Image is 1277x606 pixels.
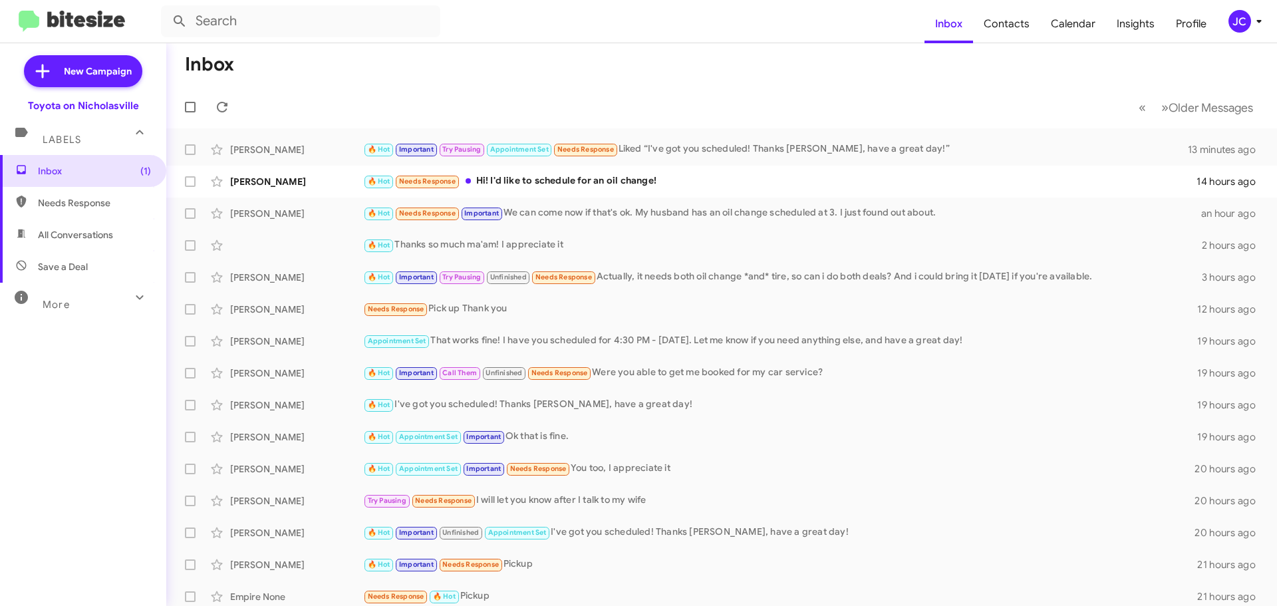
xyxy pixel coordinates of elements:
[230,207,363,220] div: [PERSON_NAME]
[433,592,456,601] span: 🔥 Hot
[535,273,592,281] span: Needs Response
[1197,590,1266,603] div: 21 hours ago
[1202,271,1266,284] div: 3 hours ago
[38,228,113,241] span: All Conversations
[1197,335,1266,348] div: 19 hours ago
[230,398,363,412] div: [PERSON_NAME]
[363,269,1202,285] div: Actually, it needs both oil change *and* tire, so can i do both deals? And i could bring it [DATE...
[1195,494,1266,508] div: 20 hours ago
[1197,303,1266,316] div: 12 hours ago
[490,273,527,281] span: Unfinished
[368,592,424,601] span: Needs Response
[415,496,472,505] span: Needs Response
[1153,94,1261,121] button: Next
[399,464,458,473] span: Appointment Set
[363,429,1197,444] div: Ok that is fine.
[28,99,139,112] div: Toyota on Nicholasville
[64,65,132,78] span: New Campaign
[1131,94,1154,121] button: Previous
[230,271,363,284] div: [PERSON_NAME]
[368,464,390,473] span: 🔥 Hot
[973,5,1040,43] a: Contacts
[442,273,481,281] span: Try Pausing
[363,206,1201,221] div: We can come now if that's ok. My husband has an oil change scheduled at 3. I just found out about.
[1197,398,1266,412] div: 19 hours ago
[399,145,434,154] span: Important
[442,369,477,377] span: Call Them
[368,528,390,537] span: 🔥 Hot
[230,175,363,188] div: [PERSON_NAME]
[368,241,390,249] span: 🔥 Hot
[399,432,458,441] span: Appointment Set
[230,590,363,603] div: Empire None
[399,560,434,569] span: Important
[368,496,406,505] span: Try Pausing
[442,528,479,537] span: Unfinished
[230,303,363,316] div: [PERSON_NAME]
[1040,5,1106,43] a: Calendar
[363,301,1197,317] div: Pick up Thank you
[399,273,434,281] span: Important
[1197,430,1266,444] div: 19 hours ago
[368,273,390,281] span: 🔥 Hot
[363,237,1202,253] div: Thanks so much ma'am! I appreciate it
[442,560,499,569] span: Needs Response
[368,432,390,441] span: 🔥 Hot
[1188,143,1266,156] div: 13 minutes ago
[368,305,424,313] span: Needs Response
[368,145,390,154] span: 🔥 Hot
[466,464,501,473] span: Important
[230,430,363,444] div: [PERSON_NAME]
[24,55,142,87] a: New Campaign
[368,337,426,345] span: Appointment Set
[490,145,549,154] span: Appointment Set
[1228,10,1251,33] div: JC
[1131,94,1261,121] nav: Page navigation example
[140,164,151,178] span: (1)
[1201,207,1266,220] div: an hour ago
[43,299,70,311] span: More
[230,143,363,156] div: [PERSON_NAME]
[1197,558,1266,571] div: 21 hours ago
[1202,239,1266,252] div: 2 hours ago
[363,461,1195,476] div: You too, I appreciate it
[399,528,434,537] span: Important
[1161,99,1169,116] span: »
[466,432,501,441] span: Important
[368,209,390,218] span: 🔥 Hot
[38,196,151,210] span: Needs Response
[185,54,234,75] h1: Inbox
[363,525,1195,540] div: I've got you scheduled! Thanks [PERSON_NAME], have a great day!
[1169,100,1253,115] span: Older Messages
[510,464,567,473] span: Needs Response
[1217,10,1262,33] button: JC
[1165,5,1217,43] a: Profile
[363,174,1197,189] div: Hi! I'd like to schedule for an oil change!
[230,494,363,508] div: [PERSON_NAME]
[38,260,88,273] span: Save a Deal
[43,134,81,146] span: Labels
[1197,367,1266,380] div: 19 hours ago
[363,557,1197,572] div: Pickup
[488,528,547,537] span: Appointment Set
[924,5,973,43] span: Inbox
[363,365,1197,380] div: Were you able to get me booked for my car service?
[363,142,1188,157] div: Liked “I've got you scheduled! Thanks [PERSON_NAME], have a great day!”
[161,5,440,37] input: Search
[230,526,363,539] div: [PERSON_NAME]
[38,164,151,178] span: Inbox
[1106,5,1165,43] a: Insights
[230,558,363,571] div: [PERSON_NAME]
[1195,462,1266,476] div: 20 hours ago
[368,369,390,377] span: 🔥 Hot
[531,369,588,377] span: Needs Response
[557,145,614,154] span: Needs Response
[230,335,363,348] div: [PERSON_NAME]
[442,145,481,154] span: Try Pausing
[399,177,456,186] span: Needs Response
[363,589,1197,604] div: Pickup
